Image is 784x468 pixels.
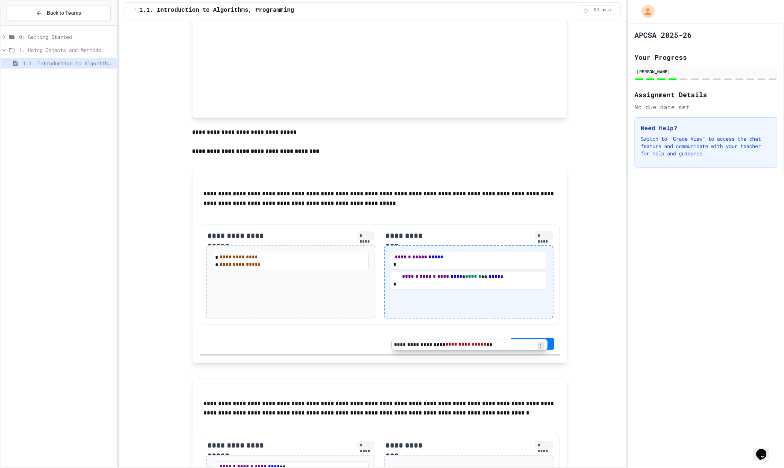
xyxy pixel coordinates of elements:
[139,6,347,15] span: 1.1. Introduction to Algorithms, Programming, and Compilers
[634,30,692,40] h1: APCSA 2025-26
[19,33,114,41] span: 0: Getting Started
[47,9,81,17] span: Back to Teams
[7,5,111,21] button: Back to Teams
[634,52,777,62] h2: Your Progress
[590,7,602,13] span: 60
[134,7,136,13] span: /
[641,135,771,157] p: Switch to "Grade View" to access the chat feature and communicate with your teacher for help and ...
[634,89,777,100] h2: Assignment Details
[19,46,114,54] span: 1. Using Objects and Methods
[23,59,114,67] span: 1.1. Introduction to Algorithms, Programming, and Compilers
[637,68,775,75] div: [PERSON_NAME]
[641,124,771,132] h3: Need Help?
[634,3,656,20] div: My Account
[634,103,777,111] div: No due date set
[603,7,611,13] span: min
[753,439,777,461] iframe: chat widget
